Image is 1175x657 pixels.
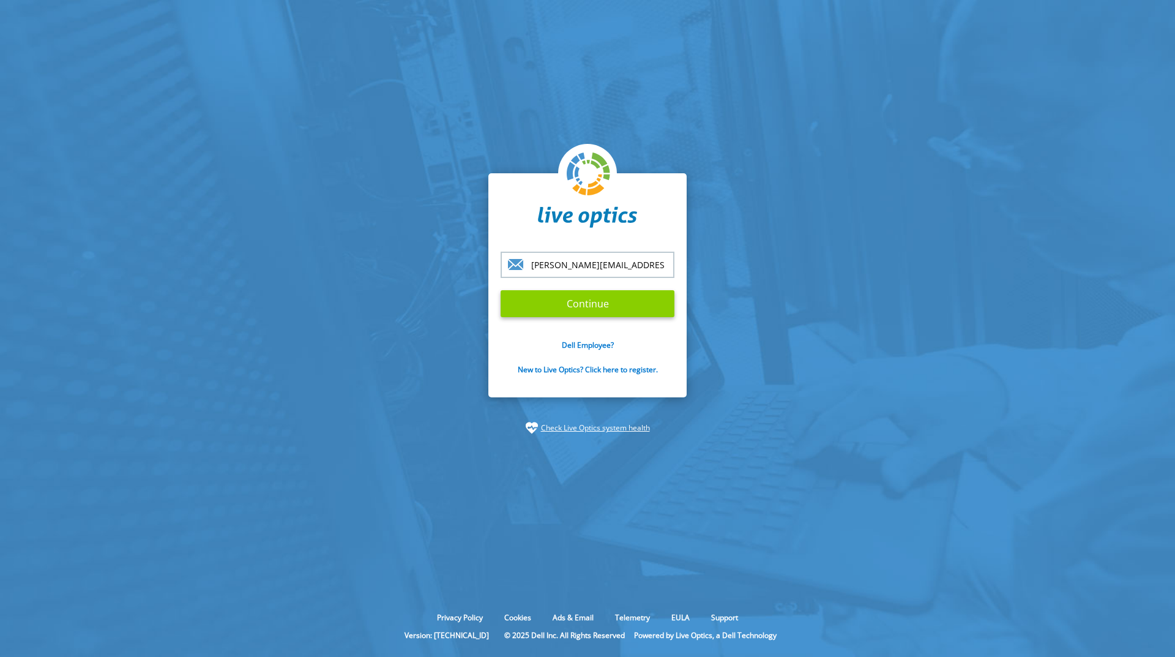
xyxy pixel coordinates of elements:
input: Continue [501,290,674,317]
img: status-check-icon.svg [526,422,538,434]
a: New to Live Optics? Click here to register. [518,364,658,375]
a: Ads & Email [543,612,603,623]
a: EULA [662,612,699,623]
input: email@address.com [501,252,674,278]
a: Privacy Policy [428,612,492,623]
a: Dell Employee? [562,340,614,350]
li: Version: [TECHNICAL_ID] [398,630,495,640]
img: liveoptics-logo.svg [567,152,611,197]
li: © 2025 Dell Inc. All Rights Reserved [498,630,631,640]
a: Support [702,612,747,623]
li: Powered by Live Optics, a Dell Technology [634,630,777,640]
a: Telemetry [606,612,659,623]
img: liveoptics-word.svg [538,206,637,228]
a: Check Live Optics system health [541,422,650,434]
a: Cookies [495,612,540,623]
